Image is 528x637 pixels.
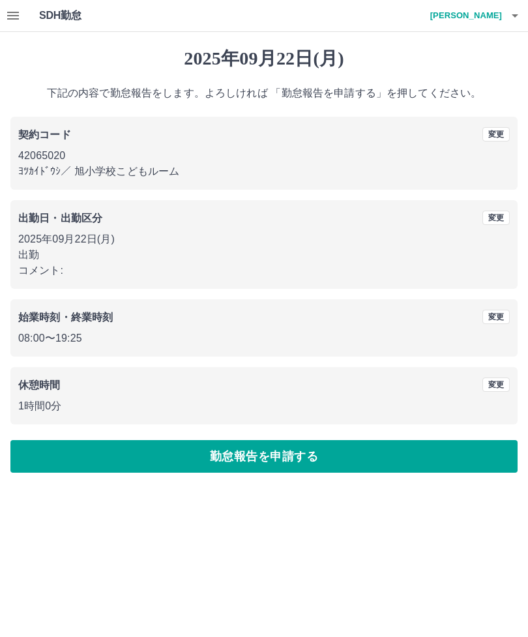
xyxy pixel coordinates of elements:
button: 変更 [482,310,510,324]
p: 下記の内容で勤怠報告をします。よろしければ 「勤怠報告を申請する」を押してください。 [10,85,518,101]
b: 休憩時間 [18,379,61,391]
button: 勤怠報告を申請する [10,440,518,473]
p: 08:00 〜 19:25 [18,331,510,346]
p: 1時間0分 [18,398,510,414]
p: ﾖﾂｶｲﾄﾞｳｼ ／ 旭小学校こどもルーム [18,164,510,179]
button: 変更 [482,211,510,225]
button: 変更 [482,378,510,392]
b: 出勤日・出勤区分 [18,213,102,224]
p: 2025年09月22日(月) [18,231,510,247]
button: 変更 [482,127,510,141]
h1: 2025年09月22日(月) [10,48,518,70]
b: 始業時刻・終業時刻 [18,312,113,323]
p: 出勤 [18,247,510,263]
b: 契約コード [18,129,71,140]
p: コメント: [18,263,510,278]
p: 42065020 [18,148,510,164]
